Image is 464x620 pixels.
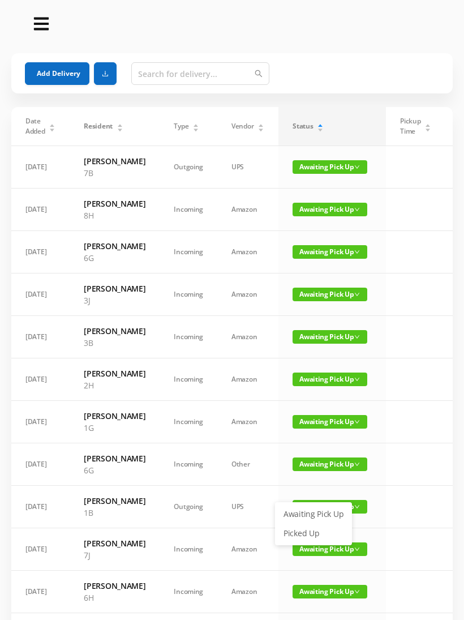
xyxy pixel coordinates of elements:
[94,62,117,85] button: icon: download
[293,415,367,429] span: Awaiting Pick Up
[11,528,70,571] td: [DATE]
[160,571,217,613] td: Incoming
[84,507,145,519] p: 1B
[11,571,70,613] td: [DATE]
[217,146,278,189] td: UPS
[317,122,324,129] div: Sort
[293,542,367,556] span: Awaiting Pick Up
[160,231,217,273] td: Incoming
[354,504,360,510] i: icon: down
[174,121,188,131] span: Type
[11,146,70,189] td: [DATE]
[354,334,360,340] i: icon: down
[11,273,70,316] td: [DATE]
[84,495,145,507] h6: [PERSON_NAME]
[217,401,278,443] td: Amazon
[160,316,217,358] td: Incoming
[84,379,145,391] p: 2H
[117,122,123,129] div: Sort
[425,122,431,126] i: icon: caret-up
[84,167,145,179] p: 7B
[354,461,360,467] i: icon: down
[354,164,360,170] i: icon: down
[354,546,360,552] i: icon: down
[84,283,145,294] h6: [PERSON_NAME]
[117,127,123,130] i: icon: caret-down
[231,121,254,131] span: Vendor
[84,549,145,561] p: 7J
[160,486,217,528] td: Outgoing
[400,116,420,136] span: Pickup Time
[293,160,367,174] span: Awaiting Pick Up
[217,486,278,528] td: UPS
[424,122,431,129] div: Sort
[192,122,199,129] div: Sort
[217,316,278,358] td: Amazon
[317,122,324,126] i: icon: caret-up
[84,325,145,337] h6: [PERSON_NAME]
[354,207,360,212] i: icon: down
[193,127,199,130] i: icon: caret-down
[217,443,278,486] td: Other
[11,401,70,443] td: [DATE]
[293,330,367,344] span: Awaiting Pick Up
[293,585,367,598] span: Awaiting Pick Up
[217,528,278,571] td: Amazon
[25,62,89,85] button: Add Delivery
[257,122,264,129] div: Sort
[277,505,350,523] a: Awaiting Pick Up
[11,486,70,528] td: [DATE]
[160,189,217,231] td: Incoming
[293,457,367,471] span: Awaiting Pick Up
[84,121,113,131] span: Resident
[84,252,145,264] p: 6G
[217,273,278,316] td: Amazon
[25,116,45,136] span: Date Added
[84,240,145,252] h6: [PERSON_NAME]
[84,337,145,349] p: 3B
[84,367,145,379] h6: [PERSON_NAME]
[49,122,55,129] div: Sort
[84,294,145,306] p: 3J
[258,127,264,130] i: icon: caret-down
[160,528,217,571] td: Incoming
[160,358,217,401] td: Incoming
[160,443,217,486] td: Incoming
[131,62,269,85] input: Search for delivery...
[160,401,217,443] td: Incoming
[354,249,360,255] i: icon: down
[425,127,431,130] i: icon: caret-down
[160,146,217,189] td: Outgoing
[354,589,360,595] i: icon: down
[11,443,70,486] td: [DATE]
[84,452,145,464] h6: [PERSON_NAME]
[11,231,70,273] td: [DATE]
[84,209,145,221] p: 8H
[84,155,145,167] h6: [PERSON_NAME]
[255,70,263,78] i: icon: search
[277,524,350,542] a: Picked Up
[354,292,360,297] i: icon: down
[11,189,70,231] td: [DATE]
[117,122,123,126] i: icon: caret-up
[293,203,367,216] span: Awaiting Pick Up
[84,464,145,476] p: 6G
[217,358,278,401] td: Amazon
[84,410,145,422] h6: [PERSON_NAME]
[11,358,70,401] td: [DATE]
[293,121,313,131] span: Status
[193,122,199,126] i: icon: caret-up
[354,377,360,382] i: icon: down
[49,127,55,130] i: icon: caret-down
[354,419,360,425] i: icon: down
[217,189,278,231] td: Amazon
[84,537,145,549] h6: [PERSON_NAME]
[293,245,367,259] span: Awaiting Pick Up
[258,122,264,126] i: icon: caret-up
[84,198,145,209] h6: [PERSON_NAME]
[217,571,278,613] td: Amazon
[11,316,70,358] td: [DATE]
[217,231,278,273] td: Amazon
[84,422,145,434] p: 1G
[49,122,55,126] i: icon: caret-up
